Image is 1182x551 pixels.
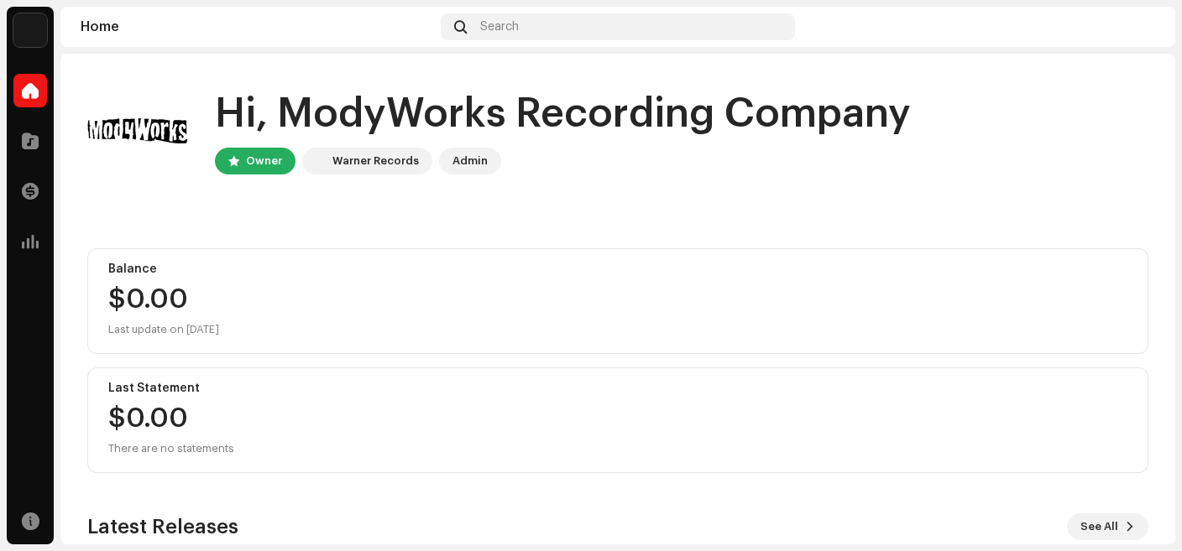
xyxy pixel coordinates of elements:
[108,320,1127,340] div: Last update on [DATE]
[87,81,188,181] img: ae092520-180b-4f7c-b02d-a8b0c132bb58
[452,151,488,171] div: Admin
[108,263,1127,276] div: Balance
[215,87,911,141] div: Hi, ModyWorks Recording Company
[13,13,47,47] img: acab2465-393a-471f-9647-fa4d43662784
[87,513,238,540] h3: Latest Releases
[1080,510,1118,543] span: See All
[87,248,1148,354] re-o-card-value: Balance
[108,382,1127,395] div: Last Statement
[87,367,1148,473] re-o-card-value: Last Statement
[108,439,234,459] div: There are no statements
[246,151,282,171] div: Owner
[306,151,326,171] img: acab2465-393a-471f-9647-fa4d43662784
[1128,13,1155,40] img: ae092520-180b-4f7c-b02d-a8b0c132bb58
[81,20,434,34] div: Home
[332,151,419,171] div: Warner Records
[480,20,519,34] span: Search
[1067,513,1148,540] button: See All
